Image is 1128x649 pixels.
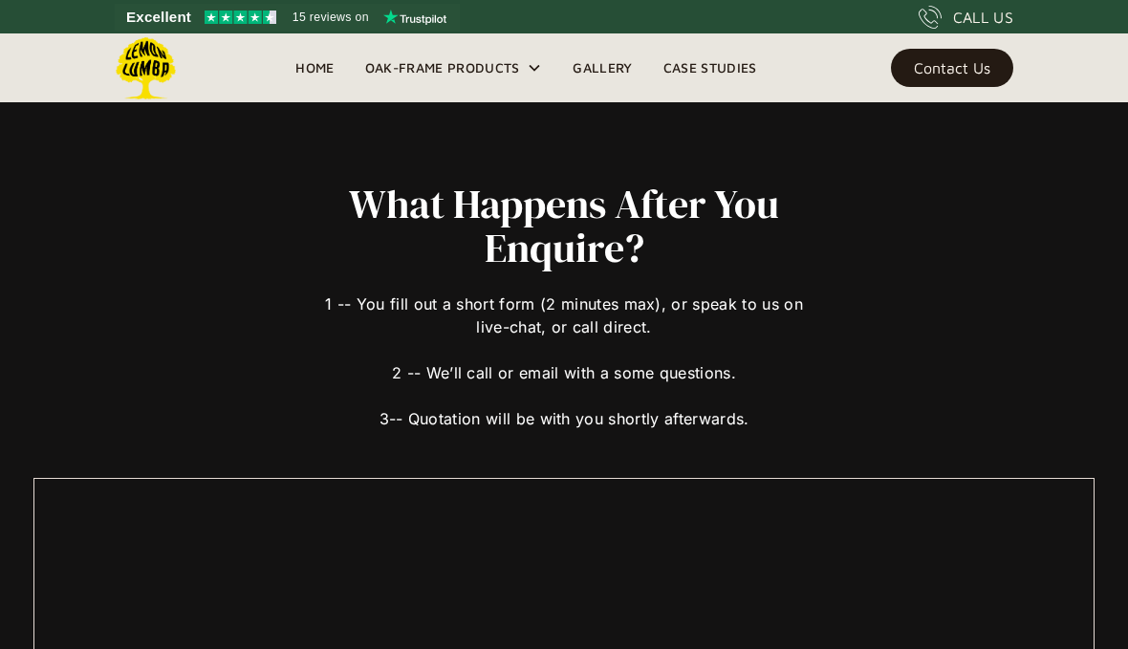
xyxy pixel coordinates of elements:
[293,6,369,29] span: 15 reviews on
[115,4,460,31] a: See Lemon Lumba reviews on Trustpilot
[205,11,276,24] img: Trustpilot 4.5 stars
[953,6,1013,29] div: CALL US
[919,6,1013,29] a: CALL US
[280,54,349,82] a: Home
[557,54,647,82] a: Gallery
[317,182,811,270] h2: What Happens After You Enquire?
[317,270,811,430] div: 1 -- You fill out a short form (2 minutes max), or speak to us on live-chat, or call direct. 2 --...
[914,61,990,75] div: Contact Us
[126,6,191,29] span: Excellent
[365,56,520,79] div: Oak-Frame Products
[383,10,446,25] img: Trustpilot logo
[648,54,772,82] a: Case Studies
[350,33,558,102] div: Oak-Frame Products
[1009,530,1128,620] iframe: chat widget
[891,49,1013,87] a: Contact Us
